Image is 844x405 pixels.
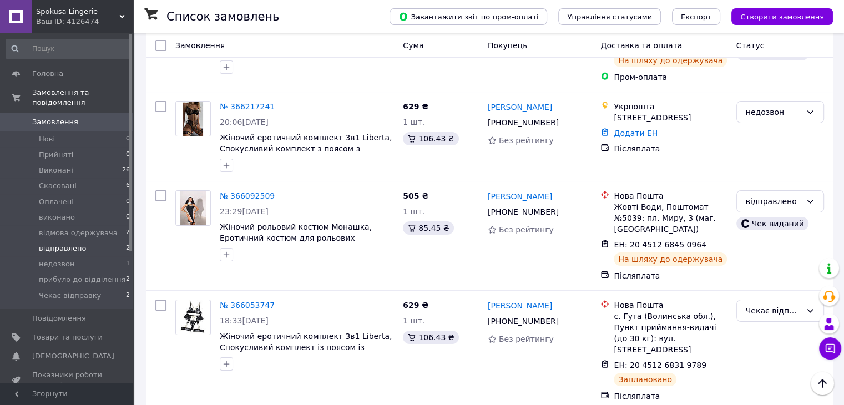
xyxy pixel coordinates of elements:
[39,197,74,207] span: Оплачені
[600,41,682,50] span: Доставка та оплата
[819,337,841,360] button: Чат з покупцем
[672,8,721,25] button: Експорт
[567,13,652,21] span: Управління статусами
[403,331,458,344] div: 106.43 ₴
[126,244,130,254] span: 2
[614,101,727,112] div: Укрпошта
[220,332,392,374] a: Жіночий еротичний комплект 3в1 Liberta, Спокусливий комплект із поясом із гартерами, Мереживна бі...
[614,201,727,235] div: Жовті Води, Поштомат №5039: пл. Миру, 3 (маг. [GEOGRAPHIC_DATA])
[32,332,103,342] span: Товари та послуги
[6,39,131,59] input: Пошук
[486,115,561,130] div: [PHONE_NUMBER]
[220,316,269,325] span: 18:33[DATE]
[126,150,130,160] span: 0
[32,117,78,127] span: Замовлення
[390,8,547,25] button: Завантажити звіт по пром-оплаті
[614,252,727,266] div: На шляху до одержувача
[126,181,130,191] span: 6
[180,191,206,225] img: Фото товару
[183,102,203,136] img: Фото товару
[166,10,279,23] h1: Список замовлень
[614,190,727,201] div: Нова Пошта
[39,228,118,238] span: відмова одержувача
[175,41,225,50] span: Замовлення
[39,275,125,285] span: прибуло до відділення
[614,54,727,67] div: На шляху до одержувача
[614,391,727,402] div: Післяплата
[39,134,55,144] span: Нові
[126,291,130,301] span: 2
[39,150,73,160] span: Прийняті
[220,191,275,200] a: № 366092509
[681,13,712,21] span: Експорт
[614,112,727,123] div: [STREET_ADDRESS]
[488,102,552,113] a: [PERSON_NAME]
[403,132,458,145] div: 106.43 ₴
[499,335,554,343] span: Без рейтингу
[403,301,428,310] span: 629 ₴
[126,275,130,285] span: 2
[32,370,103,390] span: Показники роботи компанії
[740,13,824,21] span: Створити замовлення
[614,311,727,355] div: с. Гута (Волинська обл.), Пункт приймання-видачі (до 30 кг): вул. [STREET_ADDRESS]
[488,300,552,311] a: [PERSON_NAME]
[398,12,538,22] span: Завантажити звіт по пром-оплаті
[36,17,133,27] div: Ваш ID: 4126474
[488,41,527,50] span: Покупець
[614,240,706,249] span: ЕН: 20 4512 6845 0964
[403,191,428,200] span: 505 ₴
[126,259,130,269] span: 1
[126,228,130,238] span: 2
[175,190,211,226] a: Фото товару
[220,133,392,175] a: Жіночий еротичний комплект 3в1 Liberta, Спокусливий комплект з поясом з гартерами, Мереживна біли...
[403,316,424,325] span: 1 шт.
[614,270,727,281] div: Післяплата
[746,195,801,207] div: відправлено
[488,191,552,202] a: [PERSON_NAME]
[720,12,833,21] a: Створити замовлення
[220,222,378,265] a: Жіночий рольовий костюм Монашка, Еротичний костюм для рольових [PERSON_NAME], Відкривний комплект...
[32,351,114,361] span: [DEMOGRAPHIC_DATA]
[736,41,765,50] span: Статус
[486,204,561,220] div: [PHONE_NUMBER]
[614,373,676,386] div: Заплановано
[39,212,75,222] span: виконано
[175,101,211,136] a: Фото товару
[731,8,833,25] button: Створити замовлення
[403,102,428,111] span: 629 ₴
[39,291,101,301] span: Чекає відправку
[403,41,423,50] span: Cума
[220,102,275,111] a: № 366217241
[499,225,554,234] span: Без рейтингу
[32,88,133,108] span: Замовлення та повідомлення
[36,7,119,17] span: Spokusa Lingerie
[126,134,130,144] span: 0
[39,244,86,254] span: відправлено
[39,181,77,191] span: Скасовані
[736,217,808,230] div: Чек виданий
[126,197,130,207] span: 0
[746,305,801,317] div: Чекає відправку
[614,72,727,83] div: Пром-оплата
[486,313,561,329] div: [PHONE_NUMBER]
[403,221,453,235] div: 85.45 ₴
[614,143,727,154] div: Післяплата
[39,165,73,175] span: Виконані
[811,372,834,395] button: Наверх
[614,361,706,369] span: ЕН: 20 4512 6831 9789
[32,313,86,323] span: Повідомлення
[220,118,269,126] span: 20:06[DATE]
[614,300,727,311] div: Нова Пошта
[122,165,130,175] span: 26
[403,207,424,216] span: 1 шт.
[39,259,74,269] span: недозвон
[32,69,63,79] span: Головна
[220,207,269,216] span: 23:29[DATE]
[558,8,661,25] button: Управління статусами
[126,212,130,222] span: 0
[220,301,275,310] a: № 366053747
[614,129,658,138] a: Додати ЕН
